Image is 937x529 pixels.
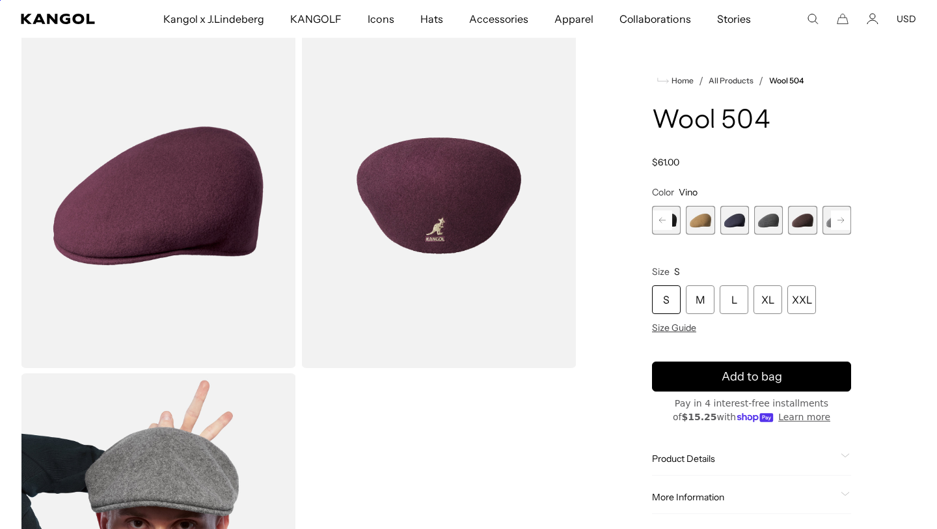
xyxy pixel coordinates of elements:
label: Espresso [788,206,817,235]
button: Add to bag [652,362,851,392]
div: 12 of 21 [720,206,749,235]
div: 15 of 21 [822,206,851,235]
span: More Information [652,491,835,503]
a: All Products [709,76,754,85]
div: 10 of 21 [652,206,681,235]
a: Home [657,75,694,87]
span: $61.00 [652,156,679,168]
li: / [754,73,763,89]
h1: Wool 504 [652,107,851,136]
button: Cart [837,13,849,25]
label: Camel [686,206,714,235]
li: / [694,73,703,89]
div: M [686,285,714,314]
summary: Search here [807,13,819,25]
a: Wool 504 [769,76,804,85]
div: XL [754,285,782,314]
label: Flannel [822,206,851,235]
span: Color [652,186,674,198]
div: 13 of 21 [754,206,783,235]
div: L [720,285,748,314]
button: USD [897,13,916,25]
nav: breadcrumbs [652,73,851,89]
div: XXL [787,285,816,314]
span: Add to bag [722,368,782,386]
span: Size [652,266,670,278]
div: S [652,285,681,314]
span: Vino [679,186,698,198]
span: Home [669,76,694,85]
img: color-vino [301,23,577,368]
label: Black/Gold [652,206,681,235]
span: S [674,266,680,278]
div: 11 of 21 [686,206,714,235]
span: Product Details [652,453,835,465]
img: color-vino [21,23,296,368]
label: Dark Flannel [754,206,783,235]
a: Kangol [21,14,107,24]
div: 14 of 21 [788,206,817,235]
label: Dark Blue [720,206,749,235]
span: Size Guide [652,322,696,334]
a: Account [867,13,878,25]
